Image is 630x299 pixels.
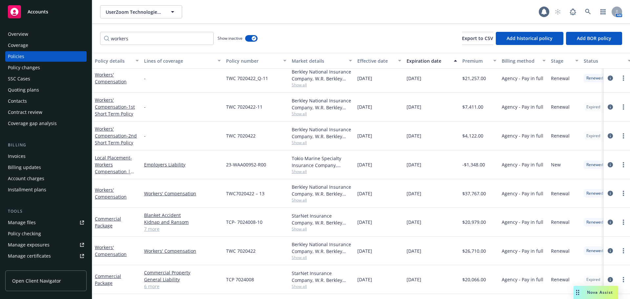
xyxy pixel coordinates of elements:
div: Status [584,57,624,64]
div: Tokio Marine Specialty Insurance Company, Philadelphia Insurance Companies [292,155,352,169]
span: Agency - Pay in full [502,276,543,283]
span: $37,767.00 [462,190,486,197]
button: Lines of coverage [141,53,223,69]
a: Policies [5,51,87,62]
span: Renewed [586,162,603,168]
span: [DATE] [407,103,421,110]
div: Overview [8,29,28,39]
span: [DATE] [357,219,372,225]
div: Berkley National Insurance Company, W.R. Berkley Corporation [292,241,352,255]
span: TCP 7024008 [226,276,254,283]
a: General Liability [144,276,221,283]
span: [DATE] [357,75,372,82]
span: Agency - Pay in full [502,247,543,254]
span: Renewal [551,247,570,254]
div: Billing updates [8,162,41,173]
button: Expiration date [404,53,460,69]
span: Add BOR policy [577,35,611,41]
div: Manage claims [8,262,41,272]
a: 6 more [144,283,221,290]
div: Invoices [8,151,26,161]
div: StarNet Insurance Company, W.R. Berkley Corporation [292,212,352,226]
a: Quoting plans [5,85,87,95]
a: Manage files [5,217,87,228]
button: Export to CSV [462,32,493,45]
a: Commercial Property [144,269,221,276]
a: more [619,218,627,226]
span: Agency - Pay in full [502,190,543,197]
span: $20,066.00 [462,276,486,283]
span: [DATE] [357,247,372,254]
a: Invoices [5,151,87,161]
span: Show all [292,284,352,289]
button: Billing method [499,53,548,69]
div: Policies [8,51,24,62]
span: Show all [292,255,352,260]
span: [DATE] [357,190,372,197]
a: more [619,247,627,255]
a: more [619,189,627,197]
span: Show all [292,197,352,203]
div: Lines of coverage [144,57,214,64]
a: Workers' Compensation [95,97,135,117]
span: [DATE] [357,161,372,168]
span: Show all [292,169,352,174]
div: Effective date [357,57,394,64]
span: [DATE] [357,132,372,139]
span: Renewal [551,103,570,110]
a: Billing updates [5,162,87,173]
a: 7 more [144,225,221,232]
a: circleInformation [606,247,614,255]
span: Agency - Pay in full [502,132,543,139]
a: Commercial Package [95,216,121,229]
span: Export to CSV [462,35,493,41]
div: Manage files [8,217,36,228]
span: [DATE] [357,276,372,283]
span: Agency - Pay in full [502,103,543,110]
span: Nova Assist [587,289,613,295]
a: Report a Bug [566,5,579,18]
a: circleInformation [606,189,614,197]
span: $20,979.00 [462,219,486,225]
div: Premium [462,57,489,64]
span: [DATE] [357,103,372,110]
a: circleInformation [606,161,614,169]
span: Show all [292,226,352,232]
span: Agency - Pay in full [502,75,543,82]
a: Policy checking [5,228,87,239]
div: Berkley National Insurance Company, W.R. Berkley Corporation [292,68,352,82]
span: Renewed [586,248,603,254]
span: TWC 7020422 [226,132,256,139]
span: Agency - Pay in full [502,219,543,225]
a: Workers' Compensation [95,72,127,85]
a: Installment plans [5,184,87,195]
div: Billing method [502,57,538,64]
div: Market details [292,57,345,64]
span: [DATE] [407,219,421,225]
a: Manage claims [5,262,87,272]
div: Manage certificates [8,251,51,261]
div: Expiration date [407,57,450,64]
a: Blanket Accident [144,212,221,219]
a: circleInformation [606,103,614,111]
a: Overview [5,29,87,39]
span: Expired [586,104,600,110]
div: StarNet Insurance Company, W.R. Berkley Corporation [292,270,352,284]
a: Commercial Package [95,273,121,286]
span: Show all [292,111,352,117]
span: - [144,132,146,139]
span: - [144,103,146,110]
span: TWC 7020422_Q-11 [226,75,268,82]
a: more [619,161,627,169]
button: Effective date [355,53,404,69]
span: UserZoom Technologies, Inc. [106,9,162,15]
button: Add historical policy [496,32,563,45]
span: TCP- 7024008-10 [226,219,262,225]
a: circleInformation [606,276,614,284]
span: Renewal [551,219,570,225]
button: UserZoom Technologies, Inc. [100,5,182,18]
a: Employers Liability [144,161,221,168]
span: Renewed [586,190,603,196]
a: Workers' Compensation [95,187,127,200]
span: - [144,75,146,82]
